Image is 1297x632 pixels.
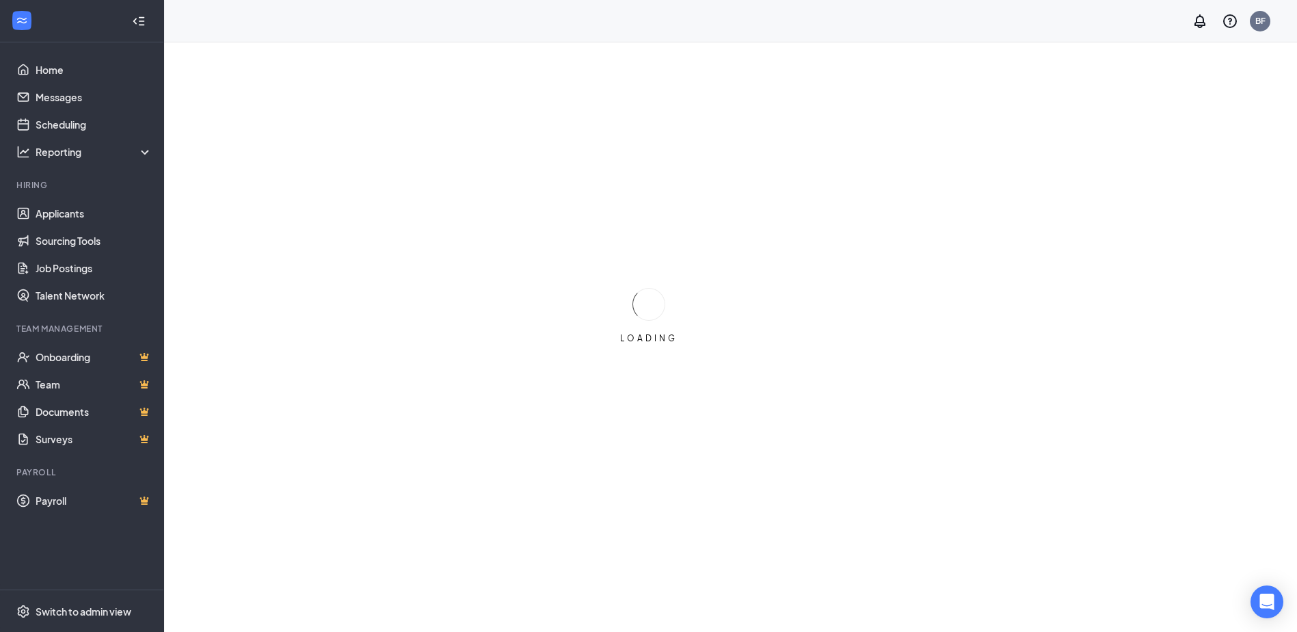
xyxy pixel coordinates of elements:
a: OnboardingCrown [36,343,152,371]
svg: Notifications [1192,13,1208,29]
div: Switch to admin view [36,605,131,618]
a: Applicants [36,200,152,227]
a: Home [36,56,152,83]
div: Open Intercom Messenger [1251,585,1283,618]
svg: Analysis [16,145,30,159]
div: Team Management [16,323,150,334]
div: BF [1255,15,1266,27]
a: TeamCrown [36,371,152,398]
div: LOADING [615,332,683,344]
a: PayrollCrown [36,487,152,514]
a: Sourcing Tools [36,227,152,254]
div: Hiring [16,179,150,191]
a: Messages [36,83,152,111]
svg: Collapse [132,14,146,28]
div: Reporting [36,145,153,159]
a: SurveysCrown [36,425,152,453]
a: Job Postings [36,254,152,282]
div: Payroll [16,466,150,478]
svg: QuestionInfo [1222,13,1238,29]
svg: Settings [16,605,30,618]
a: Scheduling [36,111,152,138]
a: DocumentsCrown [36,398,152,425]
a: Talent Network [36,282,152,309]
svg: WorkstreamLogo [15,14,29,27]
